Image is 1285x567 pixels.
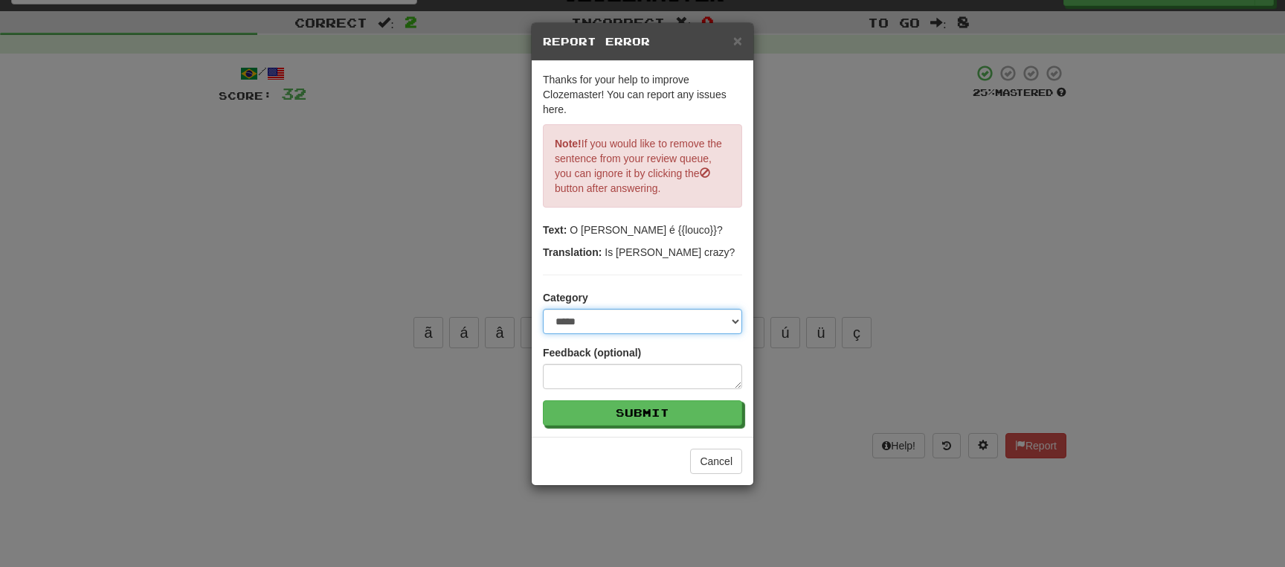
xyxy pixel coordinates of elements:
[543,400,742,426] button: Submit
[543,124,742,208] p: If you would like to remove the sentence from your review queue, you can ignore it by clicking th...
[733,33,742,48] button: Close
[733,32,742,49] span: ×
[543,245,742,260] p: Is [PERSON_NAME] crazy?
[543,345,641,360] label: Feedback (optional)
[543,246,602,258] strong: Translation:
[543,34,742,49] h5: Report Error
[543,224,567,236] strong: Text:
[555,138,582,150] strong: Note!
[543,222,742,237] p: O [PERSON_NAME] é {{louco}}?
[543,290,588,305] label: Category
[543,72,742,117] p: Thanks for your help to improve Clozemaster! You can report any issues here.
[690,449,742,474] button: Cancel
